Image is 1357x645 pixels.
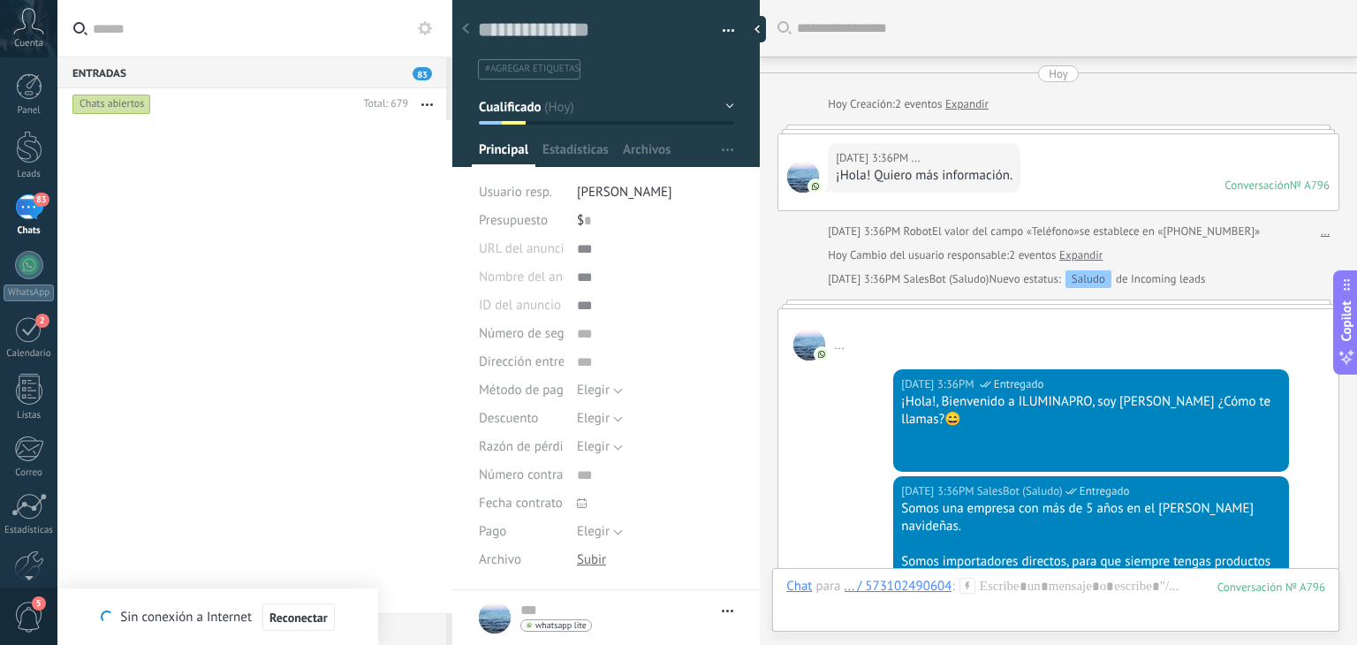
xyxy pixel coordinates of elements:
span: Nuevo estatus: [989,270,1061,288]
div: Listas [4,410,55,421]
span: Estadísticas [542,141,609,167]
div: Correo [4,467,55,479]
div: ... / 573102490604 [845,578,952,594]
div: Ocultar [748,16,766,42]
span: ... [793,329,825,360]
div: [DATE] 3:36PM [828,270,903,288]
span: 83 [34,193,49,207]
div: Chats [4,225,55,237]
span: 2 [35,314,49,328]
span: Copilot [1338,301,1355,342]
button: Elegir [577,405,623,433]
a: Expandir [1059,247,1103,264]
span: Método de pago [479,383,571,397]
div: Cambio del usuario responsable: [828,247,1103,264]
div: Presupuesto [479,207,564,235]
div: 796 [1217,580,1325,595]
div: ¡Hola! Quiero más información. [836,167,1012,185]
span: Cuenta [14,38,43,49]
div: ID del anuncio de TikTok [479,292,564,320]
div: Archivo [479,546,564,574]
span: Archivos [623,141,671,167]
span: : [951,578,954,596]
span: El valor del campo «Teléfono» [932,223,1080,240]
div: Fecha contrato [479,489,564,518]
div: Chats abiertos [72,94,151,115]
span: Número de seguimiento [479,327,615,340]
span: Elegir [577,382,610,398]
span: ID del anuncio de TikTok [479,299,618,312]
span: Principal [479,141,528,167]
span: Dirección entrega [479,355,579,368]
div: Nombre del anuncio de TikTok [479,263,564,292]
span: para [815,578,840,596]
span: #agregar etiquetas [485,63,580,75]
div: Somos importadores directos, para que siempre tengas productos de temporada que realmente roten y... [901,553,1281,606]
div: Conversación [1224,178,1290,193]
div: Pago [479,518,564,546]
div: Calendario [4,348,55,360]
a: Expandir [945,95,989,113]
div: Creación: [828,95,989,113]
span: SalesBot (Saludo) [977,482,1063,500]
span: Usuario resp. [479,184,552,201]
span: Entregado [994,376,1044,393]
span: ... [912,149,921,167]
div: WhatsApp [4,285,54,301]
span: whatsapp lite [535,621,587,630]
div: ¡Hola!, Bienvenido a ILUMINAPRO, soy [PERSON_NAME] ¿Cómo te llamas?😄 [901,393,1281,429]
div: Saludo [1065,270,1111,288]
div: № A796 [1290,178,1330,193]
span: Descuento [479,412,538,425]
button: Reconectar [262,603,335,632]
a: ... [1321,223,1330,240]
span: 83 [413,67,432,80]
div: Usuario resp. [479,178,564,207]
div: [DATE] 3:36PM [828,223,903,240]
button: Elegir [577,433,623,461]
button: Más [408,88,446,120]
span: se establece en «[PHONE_NUMBER]» [1080,223,1261,240]
img: com.amocrm.amocrmwa.svg [809,180,822,193]
div: Hoy [828,95,850,113]
div: [DATE] 3:36PM [901,376,976,393]
div: Hoy [828,247,850,264]
span: Elegir [577,438,610,455]
div: Número de seguimiento [479,320,564,348]
button: Elegir [577,376,623,405]
div: [DATE] 3:36PM [836,149,911,167]
span: Archivo [479,553,521,566]
div: Razón de pérdida [479,433,564,461]
span: Presupuesto [479,212,548,229]
span: ... [787,161,819,193]
div: Panel [4,105,55,117]
div: Total: 679 [356,95,408,113]
div: Método de pago [479,376,564,405]
span: Número contrato [479,468,574,482]
span: Fecha contrato [479,497,563,510]
div: Somos una empresa con más de 5 años en el [PERSON_NAME] navideñas. [901,500,1281,535]
span: 2 eventos [895,95,942,113]
span: 2 eventos [1009,247,1056,264]
span: [PERSON_NAME] [577,184,672,201]
span: Nombre del anuncio de TikTok [479,270,650,284]
span: Razón de pérdida [479,440,577,453]
span: Robot [904,224,932,239]
div: [DATE] 3:36PM [901,482,976,500]
span: 5 [32,596,46,611]
span: SalesBot (Saludo) [904,271,989,286]
span: Elegir [577,410,610,427]
div: Entradas [57,57,446,88]
div: URL del anuncio de TikTok [479,235,564,263]
span: Pago [479,525,506,538]
div: $ [577,207,734,235]
div: Hoy [1049,65,1068,82]
div: Número contrato [479,461,564,489]
span: URL del anuncio de TikTok [479,242,628,255]
span: Reconectar [269,611,328,624]
button: Elegir [577,518,623,546]
div: de Incoming leads [989,270,1206,288]
span: ... [834,337,845,353]
div: Dirección entrega [479,348,564,376]
div: Descuento [479,405,564,433]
